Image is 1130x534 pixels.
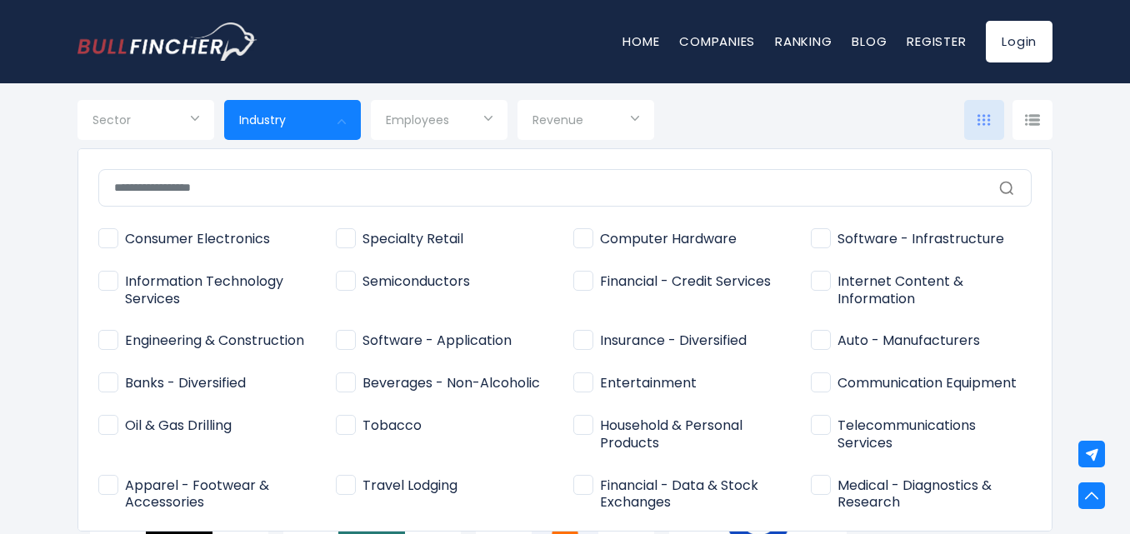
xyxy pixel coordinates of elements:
span: Industry [239,112,286,127]
span: Entertainment [573,375,697,392]
span: Employees [386,112,449,127]
span: Apparel - Footwear & Accessories [98,477,319,512]
span: Internet Content & Information [811,273,1032,308]
span: Consumer Electronics [98,231,270,248]
span: Specialty Retail [336,231,463,248]
span: Financial - Credit Services [573,273,771,291]
span: Communication Equipment [811,375,1017,392]
a: Register [907,32,966,50]
img: Bullfincher logo [77,22,257,61]
a: Companies [679,32,755,50]
span: Beverages - Non-Alcoholic [336,375,540,392]
span: Banks - Diversified [98,375,246,392]
span: Financial - Data & Stock Exchanges [573,477,794,512]
span: Revenue [532,112,583,127]
span: Engineering & Construction [98,332,304,350]
span: Semiconductors [336,273,470,291]
span: Tobacco [336,417,422,435]
span: Insurance - Diversified [573,332,747,350]
span: Software - Infrastructure [811,231,1004,248]
a: Go to homepage [77,22,257,61]
span: Software - Application [336,332,512,350]
a: Home [622,32,659,50]
span: Telecommunications Services [811,417,1032,452]
span: Travel Lodging [336,477,457,495]
span: Information Technology Services [98,273,319,308]
span: Medical - Diagnostics & Research [811,477,1032,512]
span: Computer Hardware [573,231,737,248]
span: Household & Personal Products [573,417,794,452]
a: Ranking [775,32,832,50]
a: Login [986,21,1052,62]
span: Auto - Manufacturers [811,332,980,350]
a: Blog [852,32,887,50]
span: Oil & Gas Drilling [98,417,232,435]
